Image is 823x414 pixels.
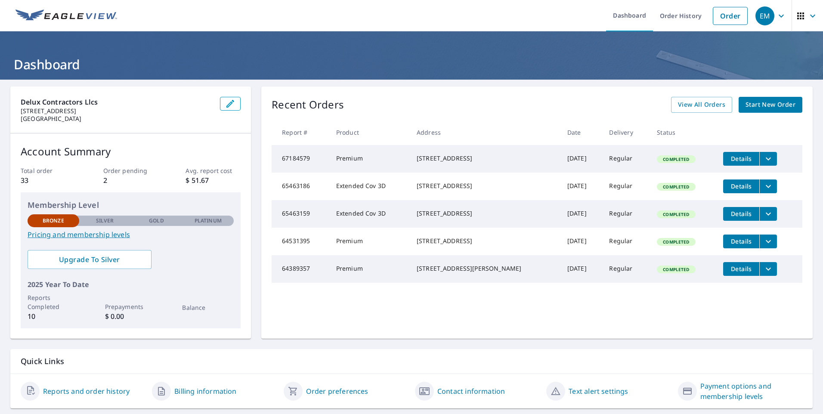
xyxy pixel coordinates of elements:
div: [STREET_ADDRESS] [417,209,554,218]
p: Bronze [43,217,64,225]
span: Details [728,265,754,273]
a: Start New Order [739,97,802,113]
a: Text alert settings [569,386,628,396]
td: Regular [602,145,650,173]
td: 64531395 [272,228,329,255]
p: Delux Contractors llcs [21,97,213,107]
td: Regular [602,228,650,255]
th: Product [329,120,410,145]
td: 67184579 [272,145,329,173]
p: Prepayments [105,302,157,311]
a: Pricing and membership levels [28,229,234,240]
th: Date [560,120,603,145]
div: [STREET_ADDRESS][PERSON_NAME] [417,264,554,273]
td: Regular [602,200,650,228]
p: Total order [21,166,76,175]
a: Contact information [437,386,505,396]
a: Upgrade To Silver [28,250,152,269]
a: Billing information [174,386,236,396]
div: [STREET_ADDRESS] [417,182,554,190]
button: filesDropdownBtn-67184579 [759,152,777,166]
a: Reports and order history [43,386,130,396]
td: [DATE] [560,255,603,283]
span: Completed [658,211,694,217]
p: Quick Links [21,356,802,367]
span: Details [728,154,754,163]
p: Account Summary [21,144,241,159]
td: [DATE] [560,200,603,228]
p: Membership Level [28,199,234,211]
td: Regular [602,255,650,283]
td: [DATE] [560,228,603,255]
p: Reports Completed [28,293,79,311]
span: Upgrade To Silver [34,255,145,264]
span: Completed [658,156,694,162]
td: 65463186 [272,173,329,200]
th: Delivery [602,120,650,145]
button: detailsBtn-65463159 [723,207,759,221]
button: filesDropdownBtn-65463186 [759,179,777,193]
p: $ 51.67 [186,175,241,185]
th: Address [410,120,560,145]
p: [STREET_ADDRESS] [21,107,213,115]
span: Completed [658,266,694,272]
p: 10 [28,311,79,321]
a: Payment options and membership levels [700,381,802,402]
span: View All Orders [678,99,725,110]
p: 2025 Year To Date [28,279,234,290]
a: View All Orders [671,97,732,113]
a: Order [713,7,748,25]
td: 64389357 [272,255,329,283]
td: Extended Cov 3D [329,173,410,200]
span: Completed [658,184,694,190]
span: Completed [658,239,694,245]
td: Premium [329,145,410,173]
p: Silver [96,217,114,225]
span: Details [728,237,754,245]
h1: Dashboard [10,56,813,73]
p: Order pending [103,166,158,175]
button: filesDropdownBtn-64531395 [759,235,777,248]
p: 33 [21,175,76,185]
td: [DATE] [560,145,603,173]
span: Details [728,210,754,218]
th: Status [650,120,716,145]
p: Avg. report cost [186,166,241,175]
button: detailsBtn-64389357 [723,262,759,276]
button: detailsBtn-65463186 [723,179,759,193]
p: Recent Orders [272,97,344,113]
td: Regular [602,173,650,200]
p: 2 [103,175,158,185]
button: detailsBtn-67184579 [723,152,759,166]
span: Details [728,182,754,190]
td: Premium [329,255,410,283]
p: Platinum [195,217,222,225]
span: Start New Order [746,99,795,110]
td: [DATE] [560,173,603,200]
td: 65463159 [272,200,329,228]
div: [STREET_ADDRESS] [417,237,554,245]
p: [GEOGRAPHIC_DATA] [21,115,213,123]
p: Gold [149,217,164,225]
button: filesDropdownBtn-65463159 [759,207,777,221]
p: Balance [182,303,234,312]
img: EV Logo [15,9,117,22]
th: Report # [272,120,329,145]
td: Extended Cov 3D [329,200,410,228]
a: Order preferences [306,386,368,396]
div: EM [755,6,774,25]
div: [STREET_ADDRESS] [417,154,554,163]
p: $ 0.00 [105,311,157,321]
button: filesDropdownBtn-64389357 [759,262,777,276]
button: detailsBtn-64531395 [723,235,759,248]
td: Premium [329,228,410,255]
